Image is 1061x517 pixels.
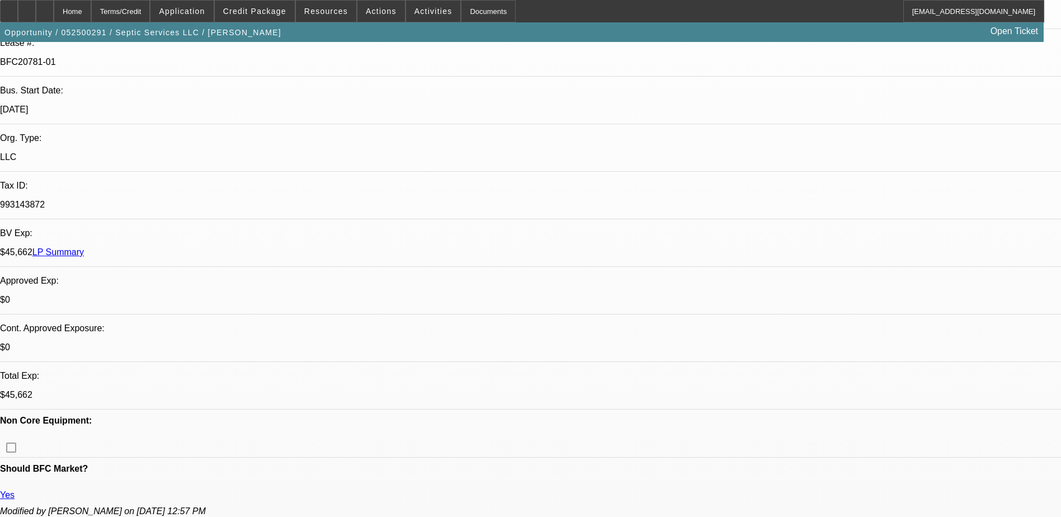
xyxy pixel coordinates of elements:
[304,7,348,16] span: Resources
[986,22,1043,41] a: Open Ticket
[366,7,397,16] span: Actions
[414,7,452,16] span: Activities
[159,7,205,16] span: Application
[4,28,281,37] span: Opportunity / 052500291 / Septic Services LLC / [PERSON_NAME]
[296,1,356,22] button: Resources
[406,1,461,22] button: Activities
[223,7,286,16] span: Credit Package
[32,247,84,257] a: LP Summary
[215,1,295,22] button: Credit Package
[357,1,405,22] button: Actions
[150,1,213,22] button: Application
